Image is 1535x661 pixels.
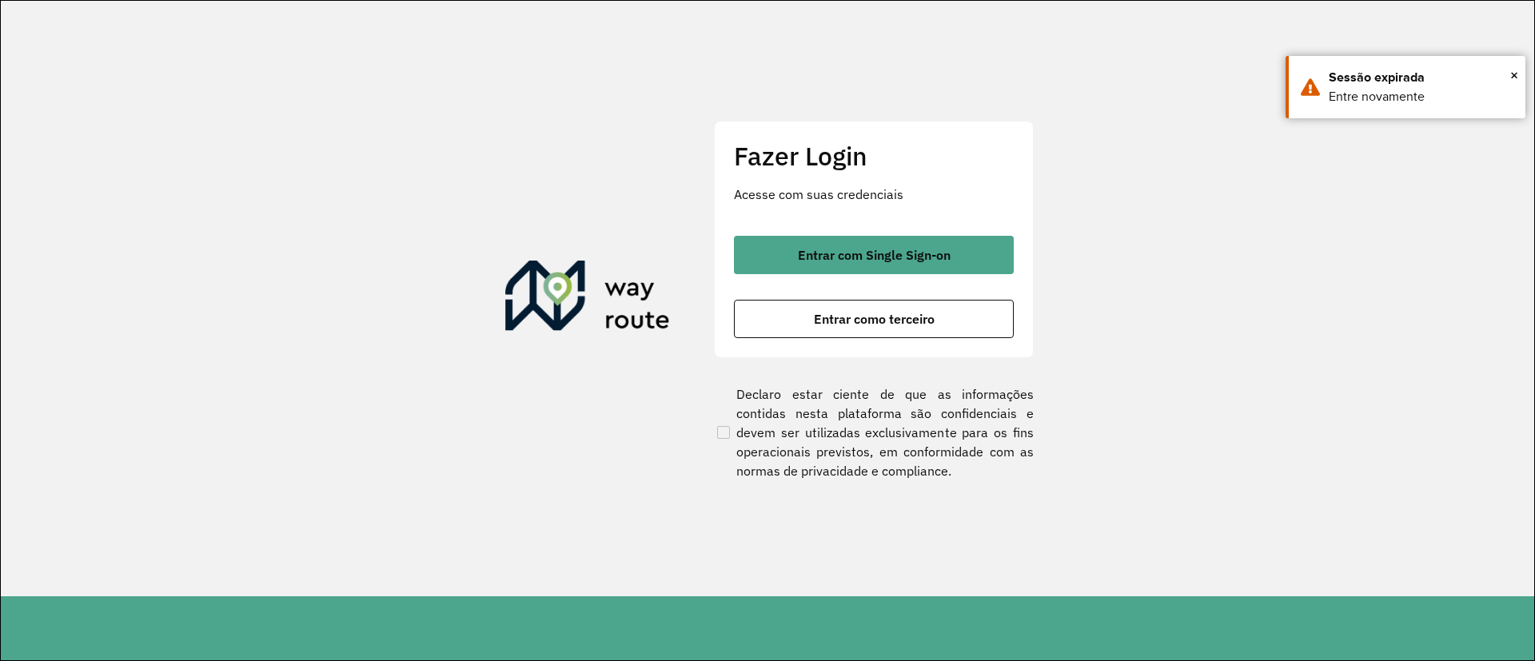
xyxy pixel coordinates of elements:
p: Acesse com suas credenciais [734,185,1014,204]
span: × [1510,63,1518,87]
span: Entrar com Single Sign-on [798,249,951,261]
span: Entrar como terceiro [814,313,935,325]
div: Sessão expirada [1329,68,1513,87]
img: Roteirizador AmbevTech [505,261,670,337]
button: Close [1510,63,1518,87]
div: Entre novamente [1329,87,1513,106]
button: button [734,300,1014,338]
button: button [734,236,1014,274]
label: Declaro estar ciente de que as informações contidas nesta plataforma são confidenciais e devem se... [714,384,1034,480]
h2: Fazer Login [734,141,1014,171]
